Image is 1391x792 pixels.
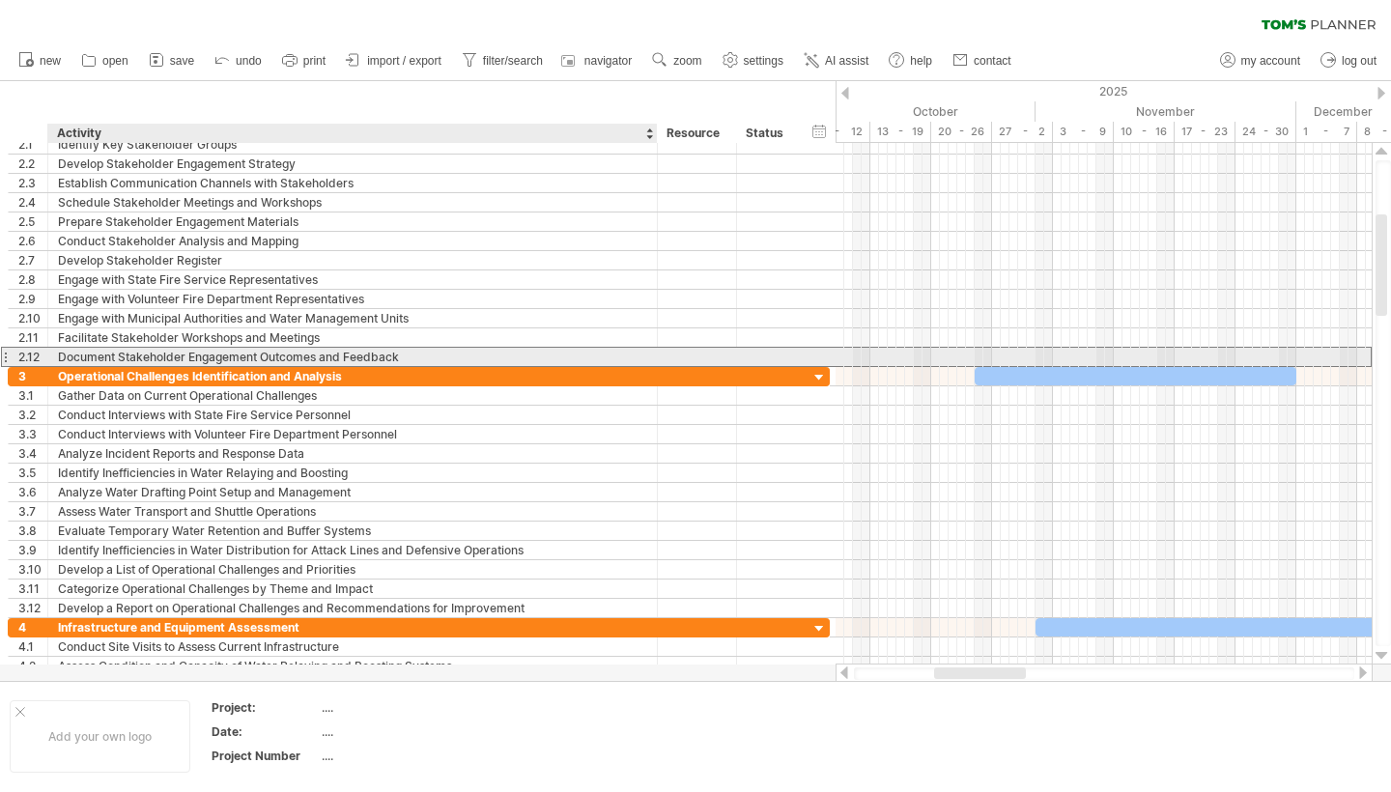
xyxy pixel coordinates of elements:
div: Develop Stakeholder Register [58,251,647,269]
a: import / export [341,48,447,73]
div: Develop a Report on Operational Challenges and Recommendations for Improvement [58,599,647,617]
div: Infrastructure and Equipment Assessment [58,618,647,636]
span: undo [236,54,262,68]
a: AI assist [799,48,874,73]
div: 3.4 [18,444,47,463]
div: 2.5 [18,212,47,231]
span: AI assist [825,54,868,68]
a: zoom [647,48,707,73]
div: 3.6 [18,483,47,501]
div: Analyze Incident Reports and Response Data [58,444,647,463]
a: print [277,48,331,73]
div: 2.9 [18,290,47,308]
div: Schedule Stakeholder Meetings and Workshops [58,193,647,212]
div: Analyze Water Drafting Point Setup and Management [58,483,647,501]
div: Assess Condition and Capacity of Water Relaying and Boosting Systems [58,657,647,675]
div: 4.1 [18,637,47,656]
div: Date: [212,723,318,740]
div: 2.6 [18,232,47,250]
div: .... [322,748,484,764]
div: 2.4 [18,193,47,212]
div: Develop a List of Operational Challenges and Priorities [58,560,647,579]
a: contact [948,48,1017,73]
div: 3.5 [18,464,47,482]
span: print [303,54,326,68]
a: settings [718,48,789,73]
div: 2.8 [18,270,47,289]
div: 2.1 [18,135,47,154]
div: 3.10 [18,560,47,579]
div: Engage with State Fire Service Representatives [58,270,647,289]
div: 6 - 12 [809,122,870,142]
div: 3.2 [18,406,47,424]
div: Identify Key Stakeholder Groups [58,135,647,154]
div: 3.9 [18,541,47,559]
span: open [102,54,128,68]
div: Identify Inefficiencies in Water Relaying and Boosting [58,464,647,482]
div: Status [746,124,788,143]
div: October 2025 [766,101,1036,122]
a: undo [210,48,268,73]
div: .... [322,723,484,740]
div: Establish Communication Channels with Stakeholders [58,174,647,192]
div: Conduct Interviews with State Fire Service Personnel [58,406,647,424]
div: Identify Inefficiencies in Water Distribution for Attack Lines and Defensive Operations [58,541,647,559]
div: 10 - 16 [1114,122,1175,142]
div: Facilitate Stakeholder Workshops and Meetings [58,328,647,347]
div: Add your own logo [10,700,190,773]
span: new [40,54,61,68]
div: 3.3 [18,425,47,443]
span: save [170,54,194,68]
div: Categorize Operational Challenges by Theme and Impact [58,580,647,598]
div: 3.12 [18,599,47,617]
div: 1 - 7 [1296,122,1357,142]
div: Engage with Municipal Authorities and Water Management Units [58,309,647,327]
div: Resource [667,124,725,143]
div: Document Stakeholder Engagement Outcomes and Feedback [58,348,647,366]
div: Develop Stakeholder Engagement Strategy [58,155,647,173]
div: Operational Challenges Identification and Analysis [58,367,647,385]
div: Prepare Stakeholder Engagement Materials [58,212,647,231]
div: Evaluate Temporary Water Retention and Buffer Systems [58,522,647,540]
div: Conduct Interviews with Volunteer Fire Department Personnel [58,425,647,443]
span: navigator [584,54,632,68]
span: help [910,54,932,68]
div: 2.7 [18,251,47,269]
a: open [76,48,134,73]
div: .... [322,699,484,716]
span: import / export [367,54,441,68]
div: 3.8 [18,522,47,540]
div: Gather Data on Current Operational Challenges [58,386,647,405]
a: log out [1316,48,1382,73]
div: 17 - 23 [1175,122,1235,142]
div: Project Number [212,748,318,764]
div: 27 - 2 [992,122,1053,142]
div: Project: [212,699,318,716]
div: 3.11 [18,580,47,598]
span: zoom [673,54,701,68]
span: log out [1342,54,1377,68]
a: help [884,48,938,73]
div: Activity [57,124,646,143]
div: 3.1 [18,386,47,405]
span: filter/search [483,54,543,68]
div: 24 - 30 [1235,122,1296,142]
span: my account [1241,54,1300,68]
span: settings [744,54,783,68]
div: 3.7 [18,502,47,521]
a: save [144,48,200,73]
div: 13 - 19 [870,122,931,142]
a: navigator [558,48,638,73]
div: 2.10 [18,309,47,327]
div: Conduct Site Visits to Assess Current Infrastructure [58,637,647,656]
div: 3 - 9 [1053,122,1114,142]
a: my account [1215,48,1306,73]
div: 4.2 [18,657,47,675]
div: Engage with Volunteer Fire Department Representatives [58,290,647,308]
div: 2.12 [18,348,47,366]
div: 2.11 [18,328,47,347]
div: Conduct Stakeholder Analysis and Mapping [58,232,647,250]
div: 2.3 [18,174,47,192]
div: 3 [18,367,47,385]
a: filter/search [457,48,549,73]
